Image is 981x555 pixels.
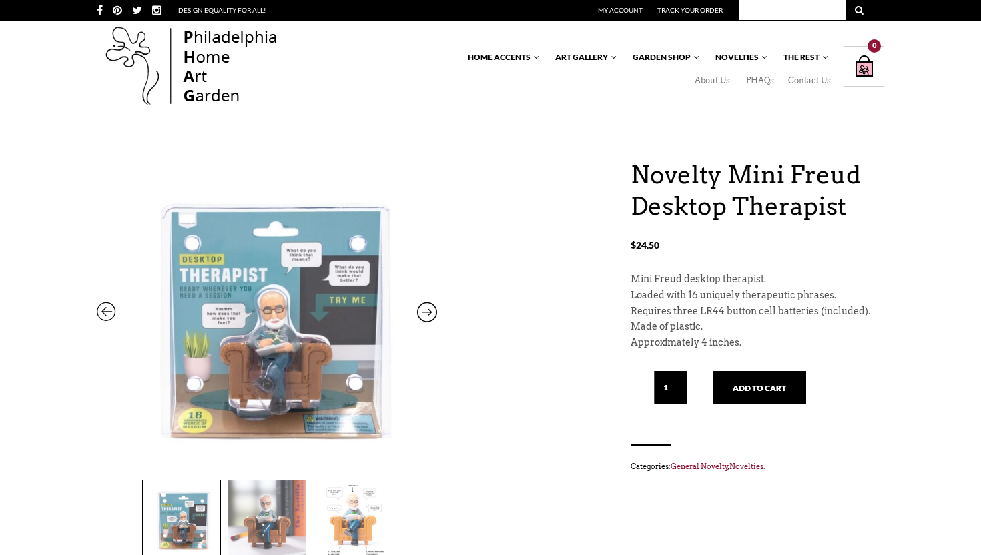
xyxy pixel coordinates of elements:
[657,6,723,14] a: Track Your Order
[631,271,884,288] p: Mini Freud desktop therapist.
[777,46,830,69] a: The Rest
[686,75,737,86] a: About Us
[631,335,884,351] p: Approximately 4 inches.
[631,239,659,251] bdi: 24.50
[709,46,769,69] a: Novelties
[549,46,618,69] a: Art Gallery
[729,462,763,471] a: Novelties
[461,46,541,69] a: Home Accents
[626,46,701,69] a: Garden Shop
[631,304,884,320] p: Requires three LR44 button cell batteries (included).
[631,459,884,474] span: Categories: , .
[737,75,781,86] a: PHAQs
[631,239,636,251] span: $
[631,319,884,335] p: Made of plastic.
[631,159,884,222] h1: Novelty Mini Freud Desktop Therapist
[781,75,831,86] a: Contact Us
[671,462,728,471] a: General Novelty
[868,39,881,53] div: 0
[631,288,884,304] p: Loaded with 16 uniquely therapeutic phrases.
[598,6,643,14] a: My Account
[654,371,687,404] input: Qty
[713,371,806,404] button: Add to cart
